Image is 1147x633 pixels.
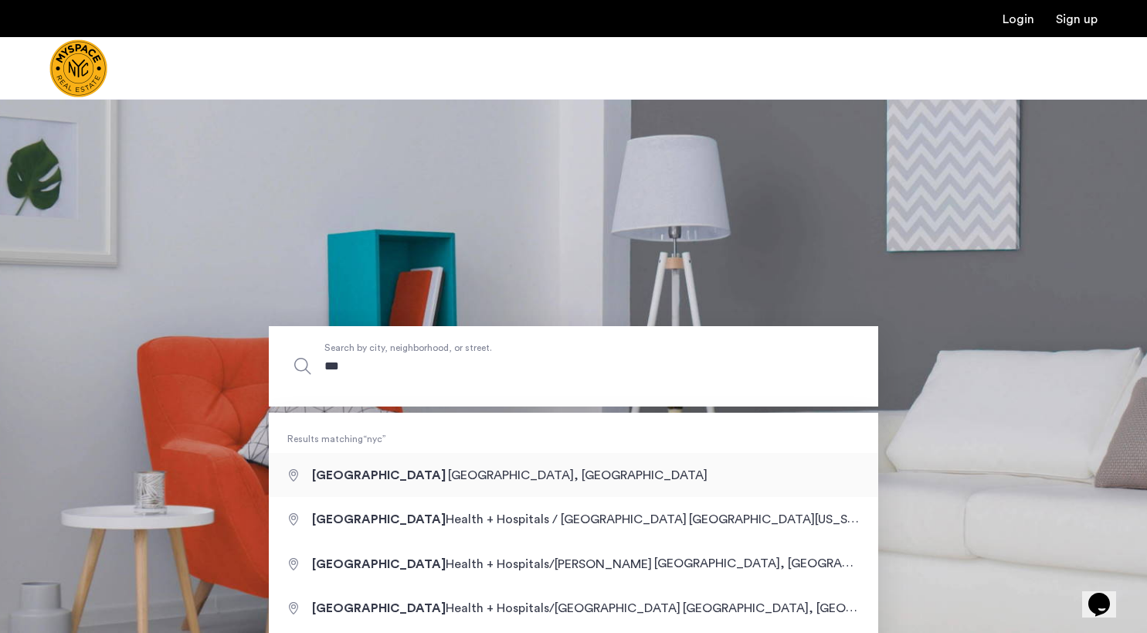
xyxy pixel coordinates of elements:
[448,469,708,482] span: [GEOGRAPHIC_DATA], [GEOGRAPHIC_DATA]
[312,513,689,526] span: Health + Hospitals / [GEOGRAPHIC_DATA]
[312,602,446,614] span: [GEOGRAPHIC_DATA]
[363,434,386,444] q: nyc
[312,602,683,614] span: Health + Hospitals/[GEOGRAPHIC_DATA]
[312,558,446,570] span: [GEOGRAPHIC_DATA]
[1056,13,1098,26] a: Registration
[324,339,751,355] span: Search by city, neighborhood, or street.
[269,431,878,447] span: Results matching
[269,326,878,407] input: Apartment Search
[312,469,446,482] span: [GEOGRAPHIC_DATA]
[49,39,107,97] a: Cazamio Logo
[1082,571,1132,618] iframe: chat widget
[312,558,654,570] span: Health + Hospitals/[PERSON_NAME]
[1003,13,1034,26] a: Login
[49,39,107,97] img: logo
[312,513,446,526] span: [GEOGRAPHIC_DATA]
